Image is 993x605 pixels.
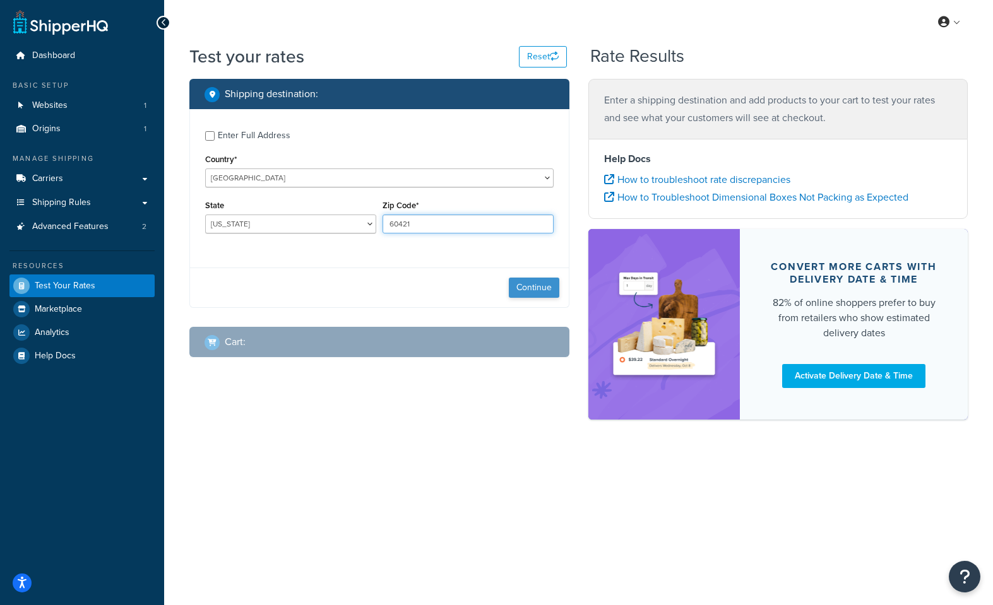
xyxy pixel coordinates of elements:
a: Help Docs [9,344,155,367]
div: Convert more carts with delivery date & time [770,261,937,286]
span: Websites [32,100,68,111]
div: 82% of online shoppers prefer to buy from retailers who show estimated delivery dates [770,295,937,341]
span: Analytics [35,327,69,338]
a: Test Your Rates [9,274,155,297]
button: Reset [519,46,567,68]
button: Open Resource Center [949,561,980,592]
button: Continue [509,278,559,298]
span: Dashboard [32,50,75,61]
a: Shipping Rules [9,191,155,214]
h2: Cart : [225,336,246,348]
span: Marketplace [35,304,82,315]
a: Advanced Features2 [9,215,155,238]
h2: Shipping destination : [225,88,318,100]
div: Manage Shipping [9,153,155,164]
span: Advanced Features [32,221,109,232]
a: Websites1 [9,94,155,117]
span: Shipping Rules [32,197,91,208]
p: Enter a shipping destination and add products to your cart to test your rates and see what your c... [604,91,953,127]
label: State [205,201,224,210]
li: Origins [9,117,155,141]
span: 2 [142,221,146,232]
a: How to troubleshoot rate discrepancies [604,172,790,187]
a: Activate Delivery Date & Time [782,364,925,388]
span: Origins [32,124,61,134]
img: feature-image-ddt-36eae7f7280da8017bfb280eaccd9c446f90b1fe08728e4019434db127062ab4.png [607,248,722,400]
li: Advanced Features [9,215,155,238]
label: Country* [205,155,237,164]
h1: Test your rates [189,44,304,69]
label: Zip Code* [383,201,419,210]
li: Websites [9,94,155,117]
span: 1 [144,124,146,134]
a: Carriers [9,167,155,191]
h2: Rate Results [590,47,684,66]
a: Dashboard [9,44,155,68]
h4: Help Docs [604,151,953,167]
span: Carriers [32,173,63,184]
input: Enter Full Address [205,131,215,141]
a: Analytics [9,321,155,344]
a: Marketplace [9,298,155,320]
a: Origins1 [9,117,155,141]
a: How to Troubleshoot Dimensional Boxes Not Packing as Expected [604,190,908,204]
div: Basic Setup [9,80,155,91]
span: Help Docs [35,351,76,361]
div: Resources [9,261,155,271]
span: Test Your Rates [35,281,95,291]
div: Enter Full Address [218,127,290,144]
span: 1 [144,100,146,111]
